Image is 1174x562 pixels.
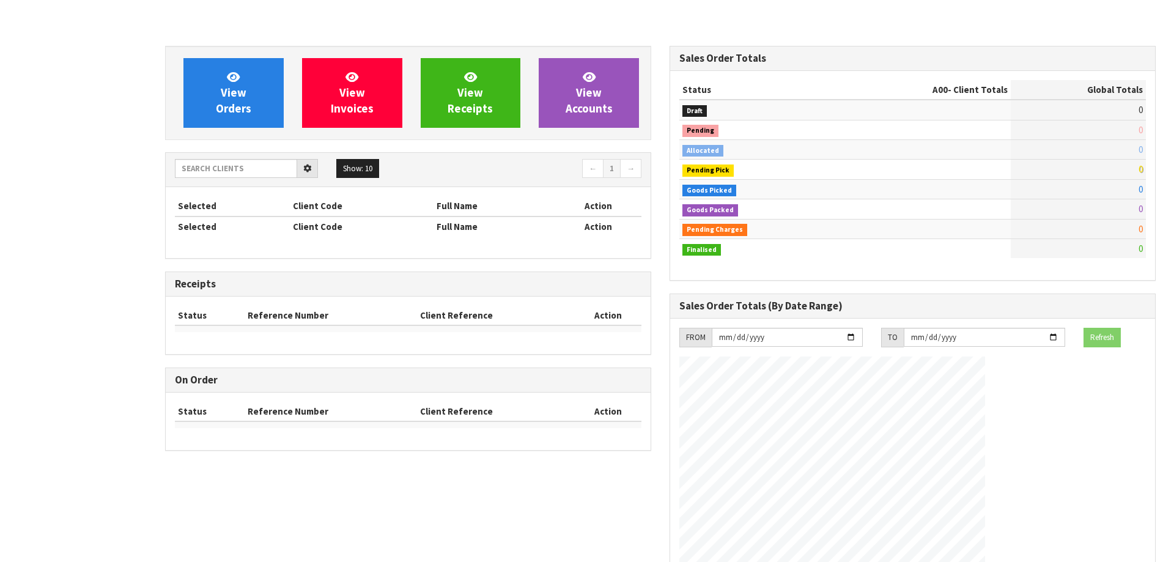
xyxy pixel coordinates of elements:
[1139,183,1143,195] span: 0
[582,159,604,179] a: ←
[682,125,718,137] span: Pending
[175,306,245,325] th: Status
[932,84,948,95] span: A00
[574,402,641,421] th: Action
[336,159,379,179] button: Show: 10
[421,58,521,128] a: ViewReceipts
[175,374,641,386] h3: On Order
[1139,243,1143,254] span: 0
[1139,124,1143,136] span: 0
[682,224,747,236] span: Pending Charges
[682,185,736,197] span: Goods Picked
[682,244,721,256] span: Finalised
[555,196,641,216] th: Action
[245,306,418,325] th: Reference Number
[539,58,639,128] a: ViewAccounts
[175,159,297,178] input: Search clients
[216,70,251,116] span: View Orders
[603,159,621,179] a: 1
[175,402,245,421] th: Status
[183,58,284,128] a: ViewOrders
[434,196,555,216] th: Full Name
[1139,144,1143,155] span: 0
[1139,104,1143,116] span: 0
[881,328,904,347] div: TO
[417,306,574,325] th: Client Reference
[679,53,1146,64] h3: Sales Order Totals
[682,145,723,157] span: Allocated
[1084,328,1121,347] button: Refresh
[448,70,493,116] span: View Receipts
[175,216,290,236] th: Selected
[1139,203,1143,215] span: 0
[555,216,641,236] th: Action
[175,196,290,216] th: Selected
[245,402,418,421] th: Reference Number
[175,278,641,290] h3: Receipts
[682,165,734,177] span: Pending Pick
[417,159,641,180] nav: Page navigation
[302,58,402,128] a: ViewInvoices
[1139,223,1143,235] span: 0
[574,306,641,325] th: Action
[682,105,707,117] span: Draft
[290,216,434,236] th: Client Code
[290,196,434,216] th: Client Code
[566,70,613,116] span: View Accounts
[682,204,738,216] span: Goods Packed
[679,300,1146,312] h3: Sales Order Totals (By Date Range)
[679,328,712,347] div: FROM
[620,159,641,179] a: →
[679,80,833,100] th: Status
[434,216,555,236] th: Full Name
[833,80,1011,100] th: - Client Totals
[331,70,374,116] span: View Invoices
[417,402,574,421] th: Client Reference
[1139,163,1143,175] span: 0
[1011,80,1146,100] th: Global Totals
